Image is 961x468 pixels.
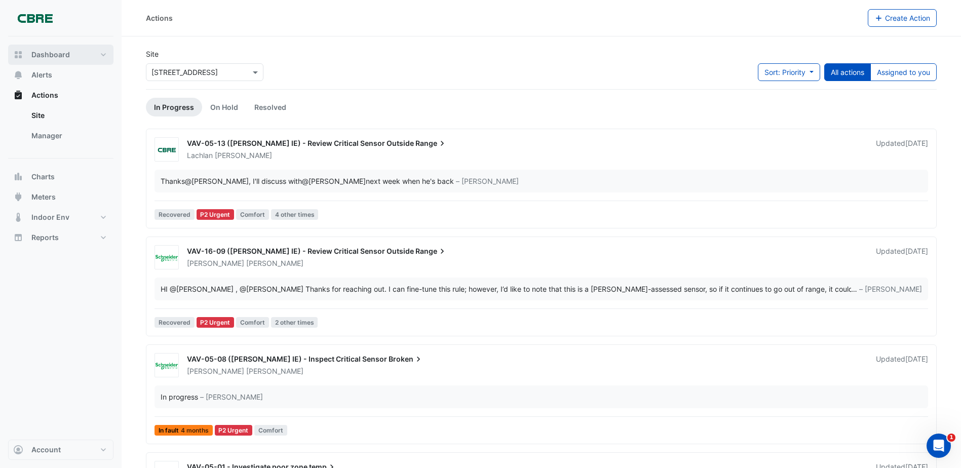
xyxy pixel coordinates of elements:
[254,425,287,436] span: Comfort
[197,209,235,220] div: P2 Urgent
[876,138,928,161] div: Updated
[13,212,23,222] app-icon: Indoor Env
[215,150,272,161] span: [PERSON_NAME]
[8,227,113,248] button: Reports
[187,247,414,255] span: VAV-16-09 ([PERSON_NAME] IE) - Review Critical Sensor Outside
[8,207,113,227] button: Indoor Env
[155,425,213,436] span: In fault
[155,253,178,263] img: Schneider Electric
[187,139,414,147] span: VAV-05-13 ([PERSON_NAME] IE) - Review Critical Sensor Outside
[187,151,213,160] span: Lachlan
[161,176,454,186] div: Thanks , I'll discuss with next week when he's back
[13,90,23,100] app-icon: Actions
[187,259,244,267] span: [PERSON_NAME]
[31,212,69,222] span: Indoor Env
[23,126,113,146] a: Manager
[161,392,198,402] div: In progress
[8,440,113,460] button: Account
[161,284,922,294] div: …
[415,138,447,148] span: Range
[185,177,249,185] span: conor.deane@cimenviro.com [CIM]
[927,434,951,458] iframe: Intercom live chat
[31,172,55,182] span: Charts
[12,8,58,28] img: Company Logo
[246,366,303,376] span: [PERSON_NAME]
[905,355,928,363] span: Fri 18-Jul-2025 15:06 AEST
[181,427,209,434] span: 4 months
[161,284,851,294] div: HI @[PERSON_NAME] , @[PERSON_NAME] Thanks for reaching out. I can fine-tune this rule; however, I...
[146,49,159,59] label: Site
[197,317,235,328] div: P2 Urgent
[146,13,173,23] div: Actions
[13,70,23,80] app-icon: Alerts
[947,434,955,442] span: 1
[31,192,56,202] span: Meters
[246,258,303,268] span: [PERSON_NAME]
[13,172,23,182] app-icon: Charts
[13,50,23,60] app-icon: Dashboard
[187,355,387,363] span: VAV-05-08 ([PERSON_NAME] IE) - Inspect Critical Sensor
[8,45,113,65] button: Dashboard
[905,139,928,147] span: Fri 25-Jul-2025 09:07 AEST
[31,90,58,100] span: Actions
[302,177,366,185] span: claudio.campos@se.com [Schneider Electric]
[31,445,61,455] span: Account
[8,65,113,85] button: Alerts
[271,209,319,220] span: 4 other times
[155,361,178,371] img: Schneider Electric
[200,392,263,402] span: – [PERSON_NAME]
[415,246,447,256] span: Range
[905,247,928,255] span: Tue 22-Jul-2025 12:45 AEST
[456,176,519,186] span: – [PERSON_NAME]
[246,98,294,116] a: Resolved
[758,63,820,81] button: Sort: Priority
[31,50,70,60] span: Dashboard
[236,209,269,220] span: Comfort
[155,317,195,328] span: Recovered
[764,68,805,76] span: Sort: Priority
[876,246,928,268] div: Updated
[824,63,871,81] button: All actions
[859,284,922,294] span: – [PERSON_NAME]
[876,354,928,376] div: Updated
[271,317,318,328] span: 2 other times
[8,85,113,105] button: Actions
[389,354,424,364] span: Broken
[8,187,113,207] button: Meters
[8,167,113,187] button: Charts
[215,425,253,436] div: P2 Urgent
[31,232,59,243] span: Reports
[202,98,246,116] a: On Hold
[8,105,113,150] div: Actions
[236,317,269,328] span: Comfort
[13,192,23,202] app-icon: Meters
[885,14,930,22] span: Create Action
[146,98,202,116] a: In Progress
[155,145,178,155] img: CBRE Charter Hall
[23,105,113,126] a: Site
[31,70,52,80] span: Alerts
[187,367,244,375] span: [PERSON_NAME]
[868,9,937,27] button: Create Action
[13,232,23,243] app-icon: Reports
[870,63,937,81] button: Assigned to you
[155,209,195,220] span: Recovered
